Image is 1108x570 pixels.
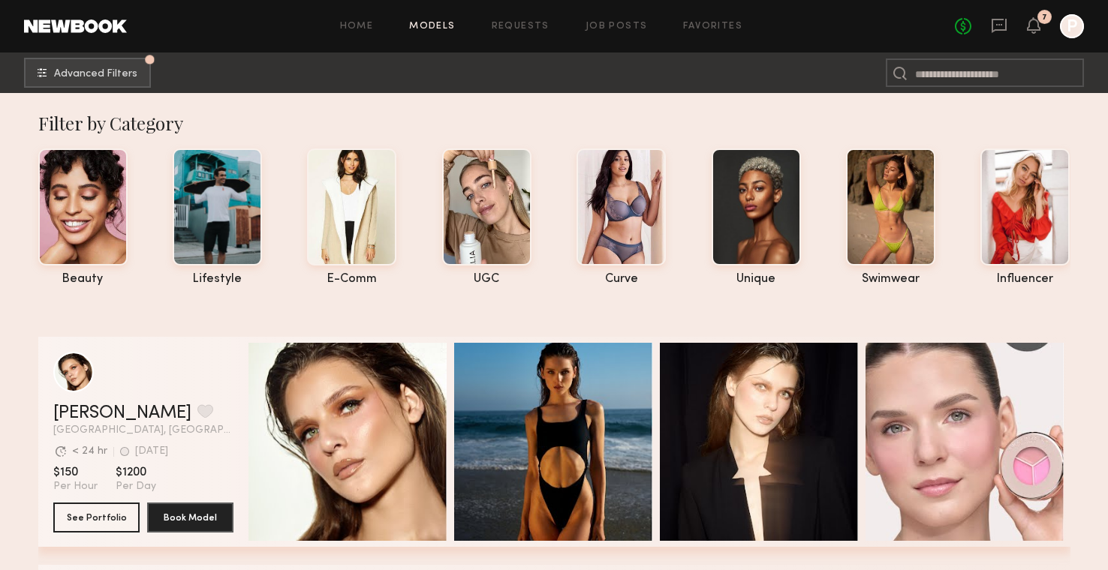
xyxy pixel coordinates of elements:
div: Filter by Category [38,111,1070,135]
a: [PERSON_NAME] [53,404,191,422]
span: Advanced Filters [54,69,137,79]
span: $1200 [116,465,156,480]
button: See Portfolio [53,502,140,532]
span: [GEOGRAPHIC_DATA], [GEOGRAPHIC_DATA] [53,425,233,436]
button: Advanced Filters [24,58,151,88]
div: [DATE] [135,446,168,457]
span: Per Day [116,480,156,493]
div: influencer [980,273,1070,286]
div: beauty [38,273,128,286]
a: P [1060,14,1084,38]
a: Favorites [683,22,742,31]
span: Per Hour [53,480,98,493]
div: UGC [442,273,531,286]
div: lifestyle [173,273,262,286]
span: $150 [53,465,98,480]
a: Requests [492,22,549,31]
div: e-comm [307,273,396,286]
a: Job Posts [586,22,648,31]
a: Models [409,22,455,31]
div: unique [712,273,801,286]
div: curve [577,273,666,286]
div: < 24 hr [72,446,107,457]
div: 7 [1042,13,1047,22]
a: Home [340,22,374,31]
div: swimwear [846,273,935,286]
button: Book Model [147,502,233,532]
